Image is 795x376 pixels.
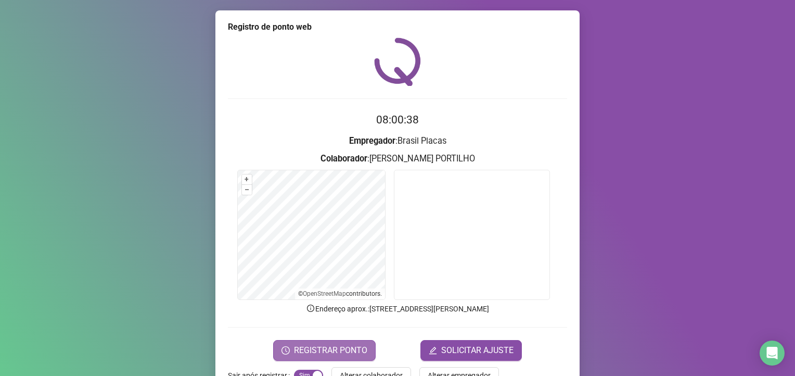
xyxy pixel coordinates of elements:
[441,344,514,357] span: SOLICITAR AJUSTE
[228,21,567,33] div: Registro de ponto web
[303,290,346,297] a: OpenStreetMap
[228,152,567,166] h3: : [PERSON_NAME] PORTILHO
[306,304,315,313] span: info-circle
[294,344,367,357] span: REGISTRAR PONTO
[429,346,437,355] span: edit
[242,174,252,184] button: +
[349,136,395,146] strong: Empregador
[420,340,522,361] button: editSOLICITAR AJUSTE
[374,37,421,86] img: QRPoint
[273,340,376,361] button: REGISTRAR PONTO
[298,290,382,297] li: © contributors.
[320,154,367,164] strong: Colaborador
[228,134,567,148] h3: : Brasil Placas
[242,185,252,195] button: –
[281,346,290,355] span: clock-circle
[376,114,419,126] time: 08:00:38
[760,341,785,366] div: Open Intercom Messenger
[228,303,567,315] p: Endereço aprox. : [STREET_ADDRESS][PERSON_NAME]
